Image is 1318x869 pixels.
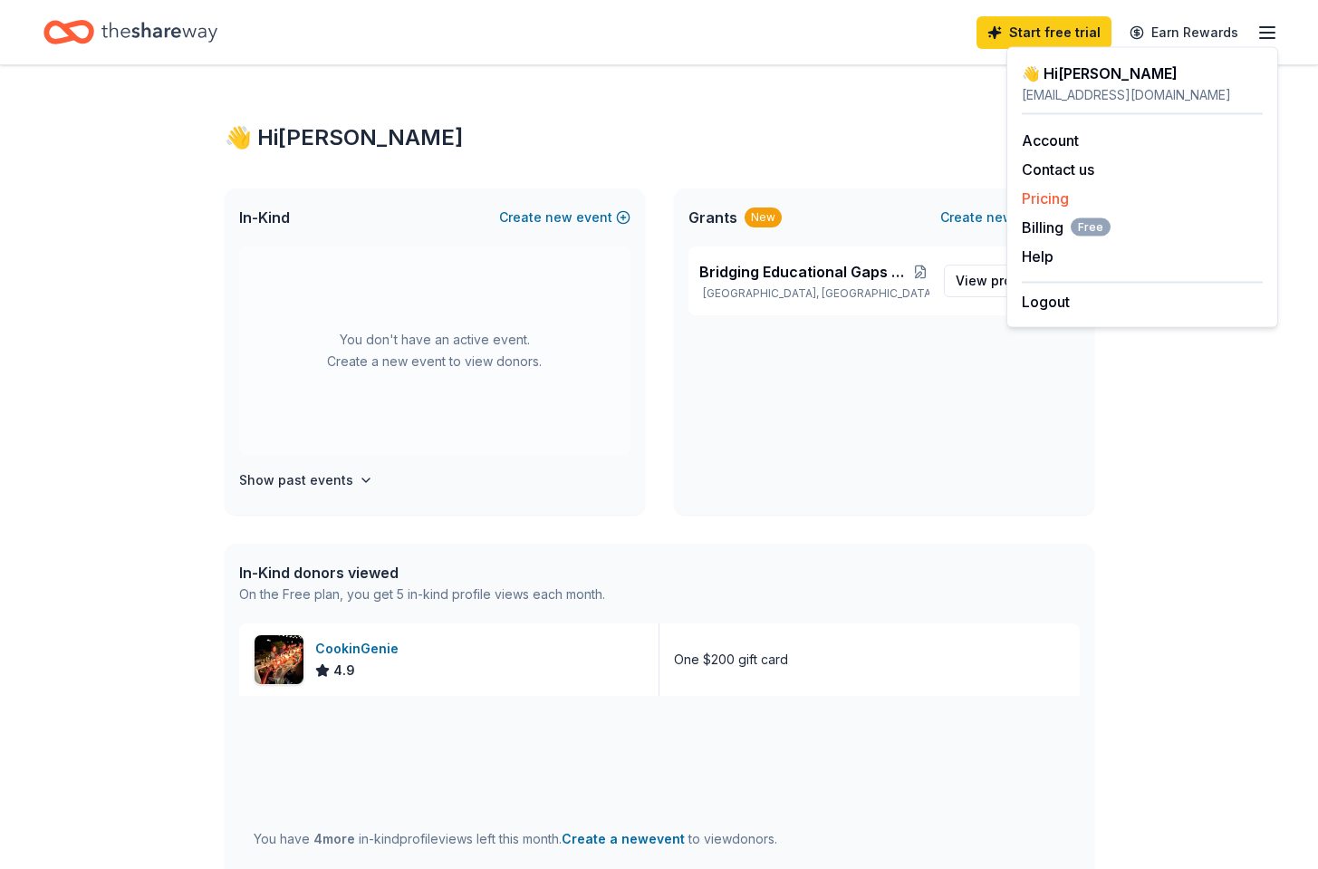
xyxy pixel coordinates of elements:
[745,208,782,227] div: New
[674,649,788,671] div: One $200 gift card
[562,831,777,846] span: to view donors .
[255,635,303,684] img: Image for CookinGenie
[239,469,353,491] h4: Show past events
[254,828,777,850] div: You have in-kind profile views left this month.
[499,207,630,228] button: Createnewevent
[688,207,737,228] span: Grants
[944,265,1069,297] a: View project
[313,831,355,846] span: 4 more
[239,207,290,228] span: In-Kind
[956,270,1035,292] span: View
[225,123,1094,152] div: 👋 Hi [PERSON_NAME]
[1071,218,1111,237] span: Free
[1119,16,1249,49] a: Earn Rewards
[239,562,605,584] div: In-Kind donors viewed
[239,584,605,605] div: On the Free plan, you get 5 in-kind profile views each month.
[1022,246,1053,267] button: Help
[562,828,685,850] button: Create a newevent
[315,638,406,660] div: CookinGenie
[1022,217,1111,238] button: BillingFree
[239,246,630,455] div: You don't have an active event. Create a new event to view donors.
[986,207,1014,228] span: new
[239,469,373,491] button: Show past events
[1022,189,1069,208] a: Pricing
[699,261,913,283] span: Bridging Educational Gaps & Supporting Families in Crisis Program
[1022,131,1079,150] a: Account
[940,207,1080,228] button: Createnewproject
[545,207,572,228] span: new
[976,16,1111,49] a: Start free trial
[333,660,355,681] span: 4.9
[1022,217,1111,238] span: Billing
[1022,291,1070,313] button: Logout
[699,286,929,301] p: [GEOGRAPHIC_DATA], [GEOGRAPHIC_DATA]
[43,11,217,53] a: Home
[1022,159,1094,180] button: Contact us
[1022,63,1263,84] div: 👋 Hi [PERSON_NAME]
[1022,84,1263,106] div: [EMAIL_ADDRESS][DOMAIN_NAME]
[991,273,1035,288] span: project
